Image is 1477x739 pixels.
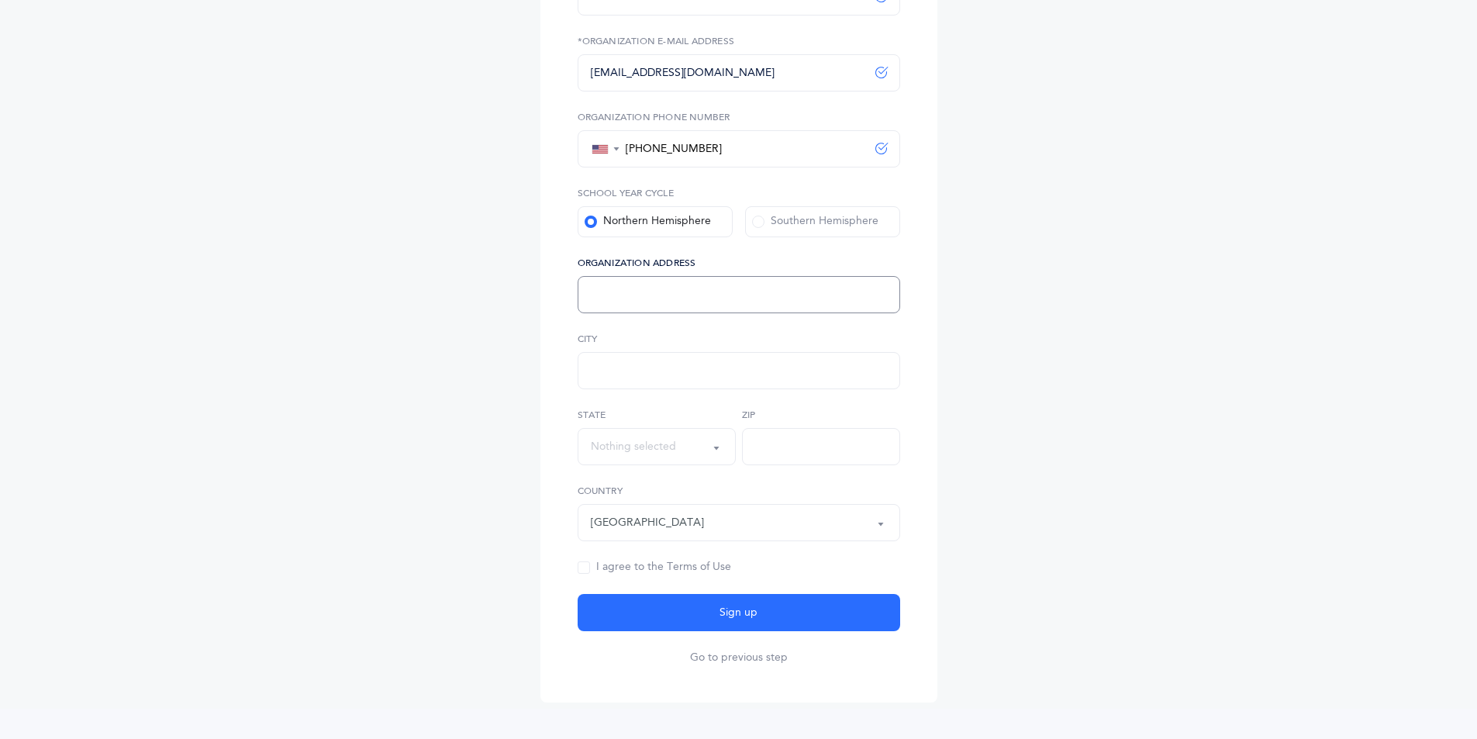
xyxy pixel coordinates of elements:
[612,144,620,154] span: ▼
[591,439,676,455] div: Nothing selected
[578,332,900,346] label: City
[720,605,757,621] span: Sign up
[578,34,900,48] label: *Organization E-Mail Address
[585,214,711,230] div: Northern Hemisphere
[690,650,788,665] button: Go to previous step
[578,256,900,270] label: Organization Address
[620,142,887,156] input: +1 201-555-0123
[578,504,900,541] button: United States
[578,560,731,575] div: I agree to the Terms of Use
[591,515,704,531] div: [GEOGRAPHIC_DATA]
[752,214,878,230] div: Southern Hemisphere
[578,186,900,200] label: School Year Cycle
[578,484,900,498] label: Country
[578,110,900,124] label: Organization Phone Number
[578,409,606,420] span: State
[578,594,900,631] button: Sign up
[1399,661,1458,720] iframe: Drift Widget Chat Controller
[742,408,900,422] label: Zip
[578,428,736,465] button: Nothing selected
